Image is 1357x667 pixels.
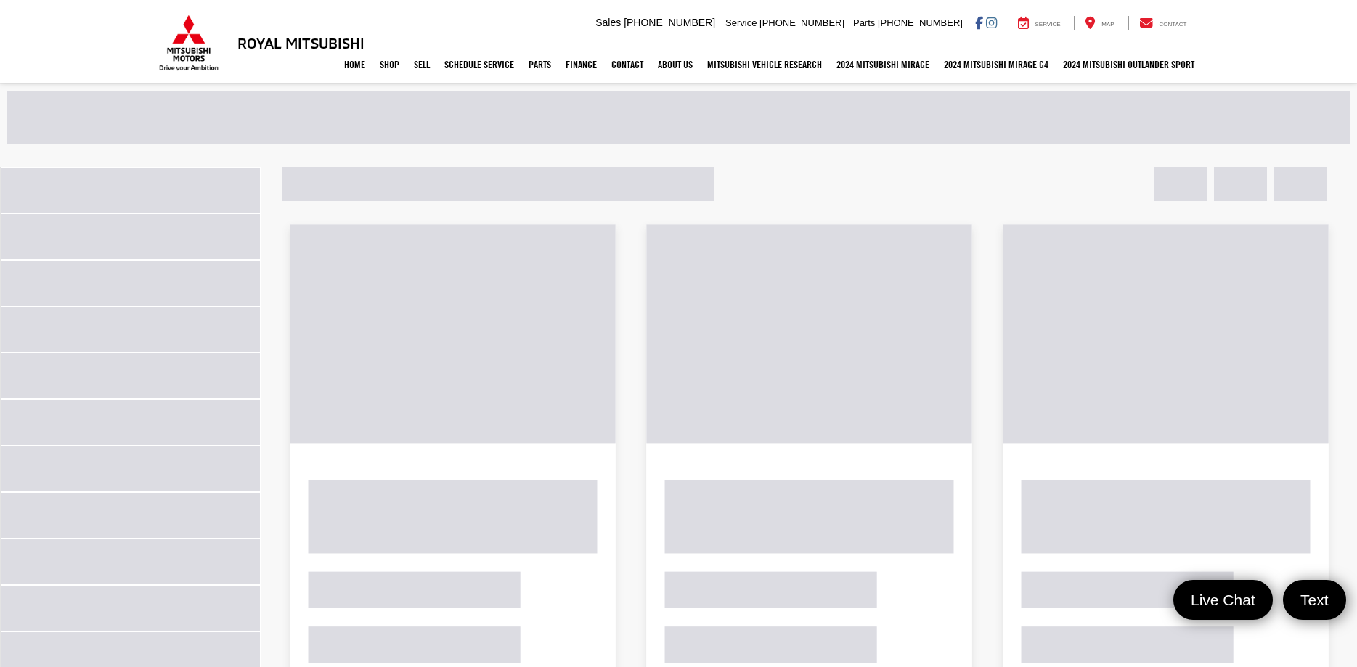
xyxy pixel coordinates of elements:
[975,17,983,28] a: Facebook: Click to visit our Facebook page
[237,35,364,51] h3: Royal Mitsubishi
[407,46,437,83] a: Sell
[337,46,372,83] a: Home
[521,46,558,83] a: Parts: Opens in a new tab
[1056,46,1202,83] a: 2024 Mitsubishi Outlander SPORT
[759,17,844,28] span: [PHONE_NUMBER]
[558,46,604,83] a: Finance
[1101,21,1114,28] span: Map
[1128,16,1198,30] a: Contact
[829,46,937,83] a: 2024 Mitsubishi Mirage
[1074,16,1125,30] a: Map
[651,46,700,83] a: About Us
[1035,21,1061,28] span: Service
[1159,21,1186,28] span: Contact
[878,17,963,28] span: [PHONE_NUMBER]
[624,17,715,28] span: [PHONE_NUMBER]
[1293,590,1336,610] span: Text
[853,17,875,28] span: Parts
[986,17,997,28] a: Instagram: Click to visit our Instagram page
[1173,580,1273,620] a: Live Chat
[1283,580,1346,620] a: Text
[156,15,221,71] img: Mitsubishi
[1007,16,1072,30] a: Service
[1183,590,1263,610] span: Live Chat
[437,46,521,83] a: Schedule Service: Opens in a new tab
[725,17,757,28] span: Service
[372,46,407,83] a: Shop
[937,46,1056,83] a: 2024 Mitsubishi Mirage G4
[604,46,651,83] a: Contact
[700,46,829,83] a: Mitsubishi Vehicle Research
[595,17,621,28] span: Sales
